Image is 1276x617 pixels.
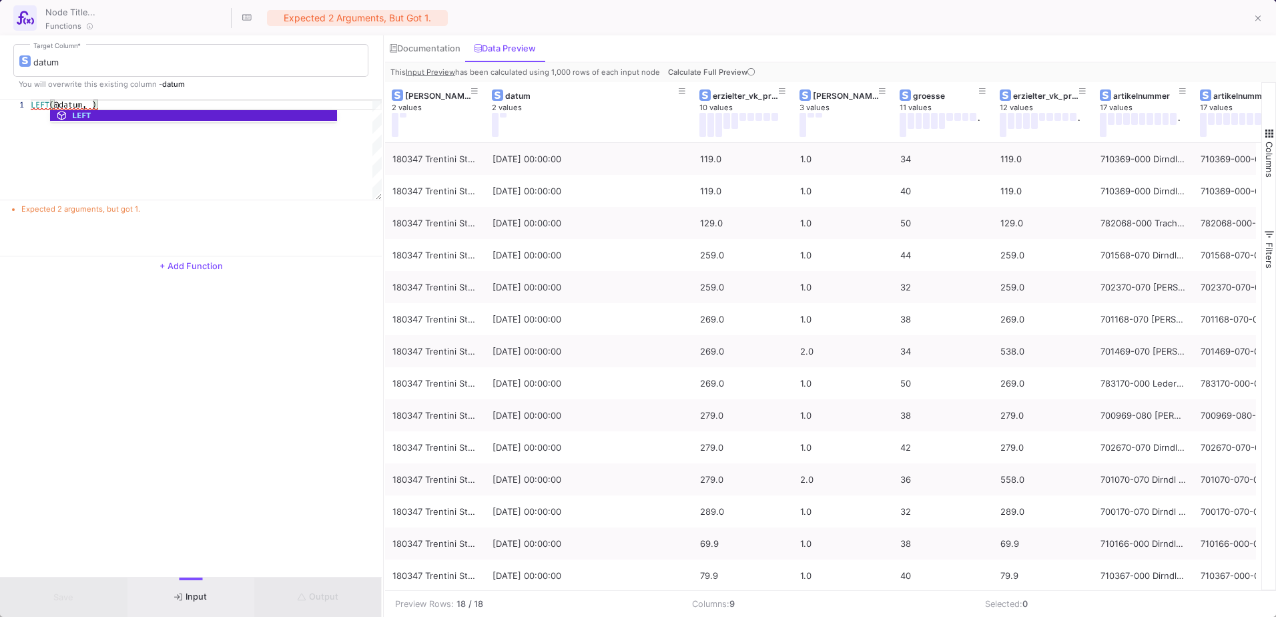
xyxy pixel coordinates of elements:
[392,240,478,271] div: 180347 Trentini Store
[456,598,466,610] b: 18
[493,560,685,592] div: [DATE] 00:00:00
[813,91,879,101] div: [PERSON_NAME]
[900,560,986,592] div: 40
[1078,113,1080,137] div: .
[390,43,460,54] div: Documentation
[468,598,483,610] b: / 18
[505,91,679,101] div: datum
[474,43,536,54] div: Data Preview
[800,432,886,463] div: 1.0
[700,208,785,239] div: 129.0
[700,528,785,560] div: 69.9
[493,400,685,431] div: [DATE] 00:00:00
[900,208,986,239] div: 50
[392,144,478,175] div: 180347 Trentini Store
[900,464,986,495] div: 36
[1100,176,1186,207] div: 710369-000 Dirndlbluse Liora
[390,67,663,77] div: This has been calculated using 1,000 rows of each input node
[127,578,255,617] button: Input
[1000,528,1086,560] div: 69.9
[21,204,368,214] li: Expected 2 arguments, but got 1.
[45,21,81,31] span: Functions
[1100,560,1186,592] div: 710367-000 Dirndlbluse Lore
[17,9,34,27] img: function-ui.svg
[406,67,455,77] u: Input Preview
[700,240,785,271] div: 259.0
[900,272,986,303] div: 32
[267,10,448,26] div: Expected 2 arguments, but got 1.
[975,591,1268,617] td: Selected:
[392,432,478,463] div: 180347 Trentini Store
[1178,113,1180,137] div: .
[900,304,986,335] div: 38
[900,144,986,175] div: 34
[1100,496,1186,528] div: 700170-070 Dirndl Fenna (70cm)
[49,99,96,110] span: (@datum, )
[1264,242,1275,268] span: Filters
[1000,368,1086,399] div: 269.0
[50,110,337,121] div: LEFT
[1100,464,1186,495] div: 701070-070 Dirndl Yara (70cm)
[900,103,1000,113] div: 11 values
[1000,464,1086,495] div: 558.0
[800,560,886,592] div: 1.0
[699,103,800,113] div: 10 values
[1264,142,1275,178] span: Columns
[900,496,986,528] div: 32
[800,176,886,207] div: 1.0
[392,176,478,207] div: 180347 Trentini Store
[50,99,51,100] textarea: Editor content;Press Alt+F1 for Accessibility Options.
[700,336,785,367] div: 269.0
[1100,400,1186,431] div: 700969-080 [PERSON_NAME] (80cm)
[665,62,760,82] button: Calculate Full Preview
[1100,336,1186,367] div: 701469-070 [PERSON_NAME] (70cm)
[493,432,685,463] div: [DATE] 00:00:00
[493,240,685,271] div: [DATE] 00:00:00
[800,144,886,175] div: 1.0
[1000,496,1086,528] div: 289.0
[900,400,986,431] div: 38
[493,464,685,495] div: [DATE] 00:00:00
[900,528,986,560] div: 38
[392,304,478,335] div: 180347 Trentini Store
[392,272,478,303] div: 180347 Trentini Store
[1022,599,1028,609] b: 0
[1000,176,1086,207] div: 119.0
[1100,368,1186,399] div: 783170-000 Lederhose [PERSON_NAME]
[800,272,886,303] div: 1.0
[700,432,785,463] div: 279.0
[1100,240,1186,271] div: 701568-070 Dirndl [PERSON_NAME] (70cm)
[713,91,779,101] div: erzielter_vk_preis
[1000,144,1086,175] div: 119.0
[800,240,886,271] div: 1.0
[162,79,185,89] span: datum
[493,208,685,239] div: [DATE] 00:00:00
[1000,432,1086,463] div: 279.0
[700,176,785,207] div: 119.0
[50,110,337,122] div: Suggest
[392,496,478,528] div: 180347 Trentini Store
[392,528,478,560] div: 180347 Trentini Store
[392,400,478,431] div: 180347 Trentini Store
[31,99,49,110] span: LEFT
[900,176,986,207] div: 40
[1100,144,1186,175] div: 710369-000 Dirndlbluse Liora
[174,592,207,602] span: Input
[900,368,986,399] div: 50
[729,599,735,609] b: 9
[1000,240,1086,271] div: 259.0
[700,144,785,175] div: 119.0
[800,103,900,113] div: 3 values
[1100,432,1186,463] div: 702670-070 Dirndl [PERSON_NAME] (70cm)
[159,261,223,271] span: + Add Function
[800,400,886,431] div: 1.0
[800,464,886,495] div: 2.0
[800,528,886,560] div: 1.0
[700,304,785,335] div: 269.0
[13,79,368,89] p: You will overwrite this existing column -
[700,368,785,399] div: 269.0
[395,598,454,610] div: Preview Rows:
[392,103,492,113] div: 2 values
[493,304,685,335] div: [DATE] 00:00:00
[42,3,229,20] input: Node Title...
